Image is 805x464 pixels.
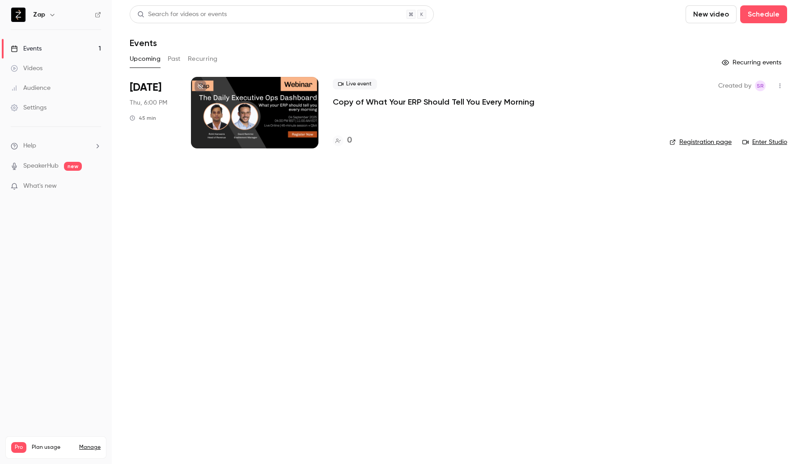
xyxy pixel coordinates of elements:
button: Schedule [740,5,787,23]
span: Simon Ryan [755,80,766,91]
span: Pro [11,442,26,453]
button: Recurring [188,52,218,66]
a: Registration page [669,138,732,147]
div: Search for videos or events [137,10,227,19]
li: help-dropdown-opener [11,141,101,151]
h4: 0 [347,135,352,147]
button: Recurring events [718,55,787,70]
img: Zap [11,8,25,22]
div: Settings [11,103,47,112]
span: Live event [333,79,377,89]
span: SR [757,80,764,91]
div: Audience [11,84,51,93]
span: new [64,162,82,171]
button: Upcoming [130,52,161,66]
span: [DATE] [130,80,161,95]
span: Created by [718,80,751,91]
div: Events [11,44,42,53]
h6: Zap [33,10,45,19]
a: 0 [333,135,352,147]
a: SpeakerHub [23,161,59,171]
span: Thu, 6:00 PM [130,98,167,107]
h1: Events [130,38,157,48]
button: New video [686,5,737,23]
div: Sep 4 Thu, 5:00 PM (Europe/London) [130,77,177,148]
div: Videos [11,64,42,73]
a: Manage [79,444,101,451]
a: Copy of What Your ERP Should Tell You Every Morning [333,97,534,107]
div: 45 min [130,114,156,122]
span: What's new [23,181,57,191]
span: Help [23,141,36,151]
button: Past [168,52,181,66]
a: Enter Studio [742,138,787,147]
span: Plan usage [32,444,74,451]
